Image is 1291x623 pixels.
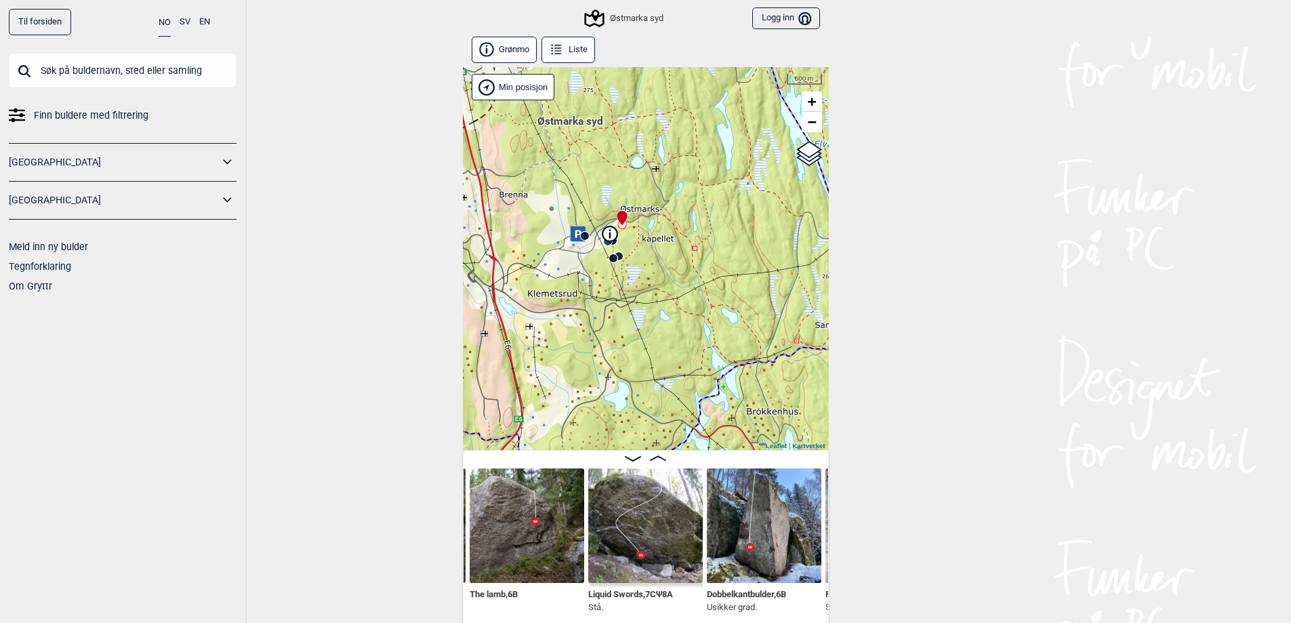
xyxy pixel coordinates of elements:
a: Zoom in [802,92,822,112]
a: Leaflet [759,442,787,449]
span: The lamb , 6B [470,586,518,599]
p: Sittstart. Blokket lengst [825,601,915,614]
input: Søk på buldernavn, sted eller samling [9,53,237,88]
span: Liquid Swords , 7C Ψ 8A [588,586,673,599]
a: Til forsiden [9,9,71,35]
div: 500 m [787,74,822,85]
span: + [807,93,816,110]
span: Finn buldere med filtrering [34,106,148,125]
a: Finn buldere med filtrering [9,106,237,125]
span: | [789,442,791,449]
a: Zoom out [802,112,822,132]
a: Kartverket [792,442,825,449]
a: Meld inn ny bulder [9,241,88,252]
button: Liste [541,37,596,63]
div: Østmarka syd [586,10,663,26]
span: − [807,113,816,130]
button: SV [180,9,190,35]
img: Feit pipa [825,468,940,583]
a: Om Gryttr [9,281,52,292]
div: Østmarka syd [567,100,575,108]
button: EN [199,9,210,35]
img: The lamb 200824 [470,468,584,583]
span: Dobbelkantbulder , 6B [707,586,786,599]
img: Dobbelkantbulder 210130 [707,468,821,583]
p: Usikker grad. [707,601,786,614]
button: NO [159,9,171,37]
a: [GEOGRAPHIC_DATA] [9,190,219,210]
img: Liquid swords ss 200823 [588,468,703,583]
button: Grønmo [472,37,537,63]
div: Vis min posisjon [472,74,555,100]
a: Layers [796,139,822,169]
a: Tegnforklaring [9,261,71,272]
p: Stå. [588,601,673,614]
a: [GEOGRAPHIC_DATA] [9,153,219,172]
span: Feit pipa , 6B [825,586,870,599]
button: Logg inn [752,7,819,30]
